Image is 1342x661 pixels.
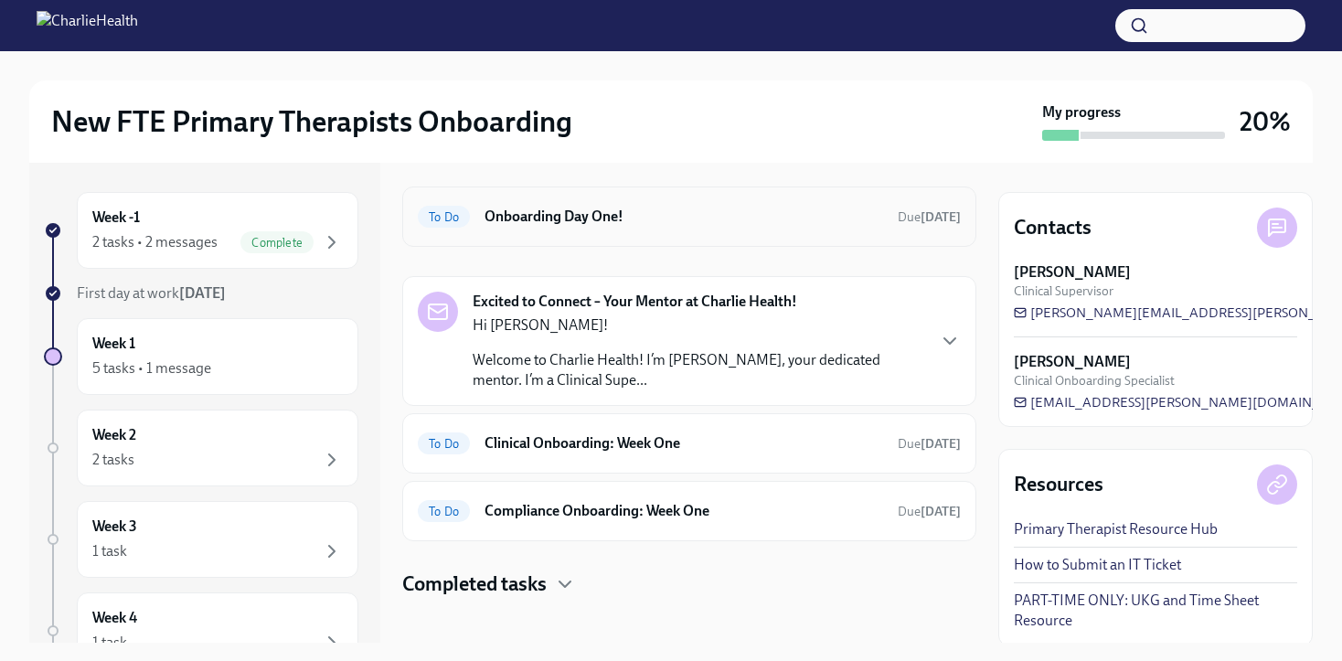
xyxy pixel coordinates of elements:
a: To DoOnboarding Day One!Due[DATE] [418,202,961,231]
strong: Excited to Connect – Your Mentor at Charlie Health! [473,292,797,312]
span: Due [898,504,961,519]
strong: [DATE] [921,504,961,519]
span: First day at work [77,284,226,302]
div: Completed tasks [402,570,976,598]
strong: [DATE] [921,209,961,225]
a: Week 15 tasks • 1 message [44,318,358,395]
h6: Onboarding Day One! [485,207,883,227]
span: October 12th, 2025 10:00 [898,435,961,453]
span: Clinical Supervisor [1014,283,1113,300]
img: CharlieHealth [37,11,138,40]
h6: Week 2 [92,425,136,445]
a: To DoClinical Onboarding: Week OneDue[DATE] [418,429,961,458]
a: Week -12 tasks • 2 messagesComplete [44,192,358,269]
p: Hi [PERSON_NAME]! [473,315,924,336]
strong: [PERSON_NAME] [1014,352,1131,372]
span: To Do [418,210,470,224]
a: Week 22 tasks [44,410,358,486]
span: Due [898,209,961,225]
div: 1 task [92,541,127,561]
h4: Resources [1014,471,1103,498]
div: 2 tasks • 2 messages [92,232,218,252]
h6: Week -1 [92,208,140,228]
h6: Clinical Onboarding: Week One [485,433,883,453]
a: PART-TIME ONLY: UKG and Time Sheet Resource [1014,591,1297,631]
h6: Compliance Onboarding: Week One [485,501,883,521]
a: First day at work[DATE] [44,283,358,304]
span: Complete [240,236,314,250]
span: Clinical Onboarding Specialist [1014,372,1175,389]
h4: Completed tasks [402,570,547,598]
a: Primary Therapist Resource Hub [1014,519,1218,539]
h6: Week 1 [92,334,135,354]
strong: My progress [1042,102,1121,123]
h4: Contacts [1014,214,1092,241]
h6: Week 3 [92,517,137,537]
div: 1 task [92,633,127,653]
a: How to Submit an IT Ticket [1014,555,1181,575]
span: To Do [418,437,470,451]
span: To Do [418,505,470,518]
strong: [DATE] [921,436,961,452]
div: 5 tasks • 1 message [92,358,211,378]
p: Welcome to Charlie Health! I’m [PERSON_NAME], your dedicated mentor. I’m a Clinical Supe... [473,350,924,390]
h6: Week 4 [92,608,137,628]
div: 2 tasks [92,450,134,470]
a: Week 31 task [44,501,358,578]
h2: New FTE Primary Therapists Onboarding [51,103,572,140]
strong: [DATE] [179,284,226,302]
span: October 12th, 2025 10:00 [898,503,961,520]
h3: 20% [1240,105,1291,138]
span: October 8th, 2025 10:00 [898,208,961,226]
strong: [PERSON_NAME] [1014,262,1131,283]
a: To DoCompliance Onboarding: Week OneDue[DATE] [418,496,961,526]
span: Due [898,436,961,452]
